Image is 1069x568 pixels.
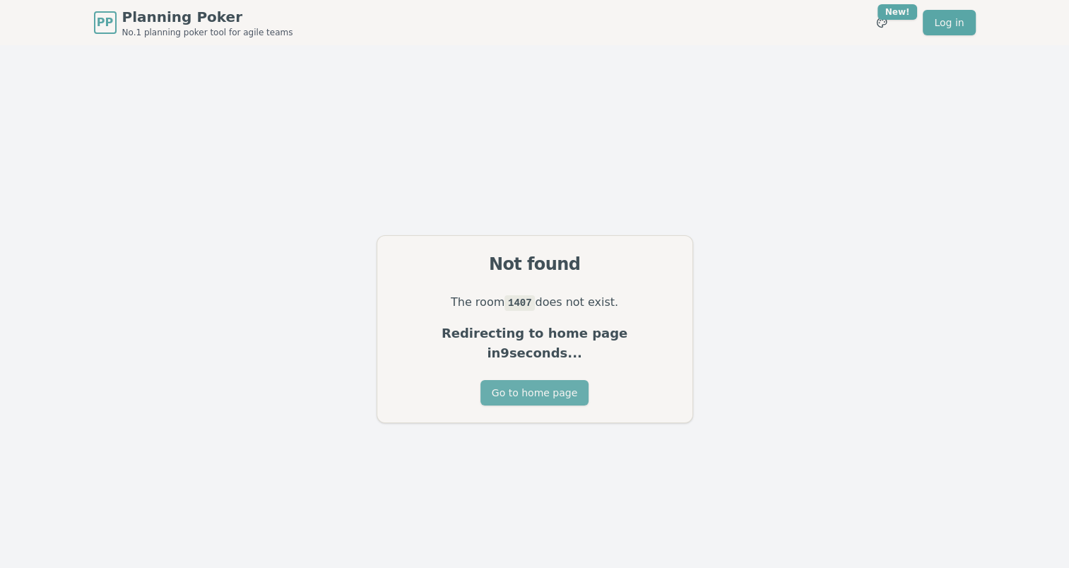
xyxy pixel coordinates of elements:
[394,292,675,312] p: The room does not exist.
[94,7,293,38] a: PPPlanning PokerNo.1 planning poker tool for agile teams
[122,7,293,27] span: Planning Poker
[480,380,589,406] button: Go to home page
[878,4,918,20] div: New!
[394,324,675,363] p: Redirecting to home page in 9 seconds...
[504,295,535,311] code: 1407
[97,14,113,31] span: PP
[869,10,894,35] button: New!
[923,10,975,35] a: Log in
[394,253,675,276] div: Not found
[122,27,293,38] span: No.1 planning poker tool for agile teams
